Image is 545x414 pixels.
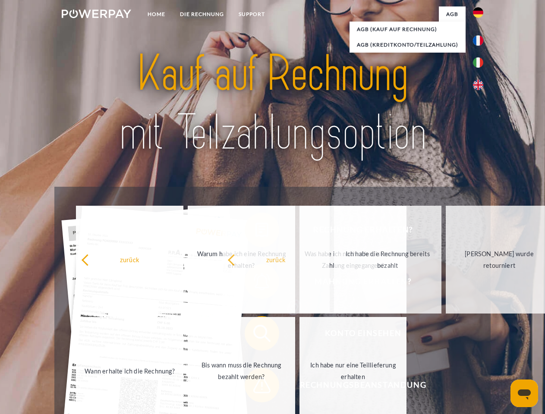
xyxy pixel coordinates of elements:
a: AGB (Kauf auf Rechnung) [350,22,466,37]
div: zurück [227,254,324,265]
iframe: Schaltfläche zum Öffnen des Messaging-Fensters [510,379,538,407]
a: SUPPORT [231,6,272,22]
a: AGB (Kreditkonto/Teilzahlung) [350,37,466,53]
a: Home [140,6,173,22]
a: DIE RECHNUNG [173,6,231,22]
div: Wann erhalte ich die Rechnung? [81,365,178,376]
div: Ich habe nur eine Teillieferung erhalten [305,359,402,383]
div: Ich habe die Rechnung bereits bezahlt [339,248,436,271]
img: title-powerpay_de.svg [82,41,463,165]
img: fr [473,35,483,46]
img: it [473,57,483,68]
img: en [473,80,483,90]
img: logo-powerpay-white.svg [62,9,131,18]
div: Bis wann muss die Rechnung bezahlt werden? [193,359,290,383]
img: de [473,7,483,18]
div: zurück [81,254,178,265]
a: agb [439,6,466,22]
div: Warum habe ich eine Rechnung erhalten? [193,248,290,271]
